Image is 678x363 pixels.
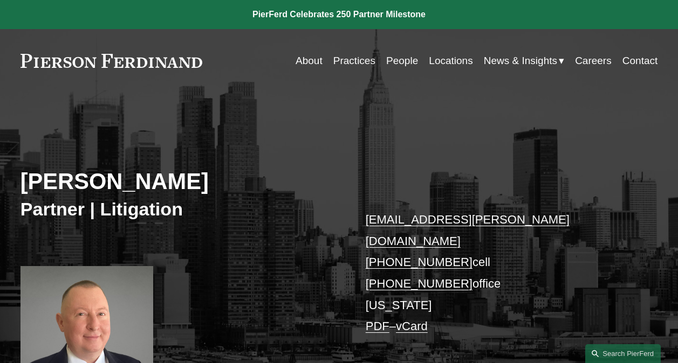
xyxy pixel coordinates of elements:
a: Contact [622,51,658,71]
h2: [PERSON_NAME] [20,168,339,195]
a: Careers [575,51,612,71]
a: Search this site [585,344,661,363]
a: folder dropdown [484,51,564,71]
a: [PHONE_NUMBER] [366,277,472,290]
p: cell office [US_STATE] – [366,209,631,337]
a: vCard [396,319,428,333]
a: [EMAIL_ADDRESS][PERSON_NAME][DOMAIN_NAME] [366,213,570,248]
h3: Partner | Litigation [20,198,339,220]
a: Locations [429,51,472,71]
a: PDF [366,319,389,333]
a: Practices [333,51,375,71]
a: [PHONE_NUMBER] [366,255,472,269]
a: About [296,51,323,71]
a: People [386,51,418,71]
span: News & Insights [484,52,557,70]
